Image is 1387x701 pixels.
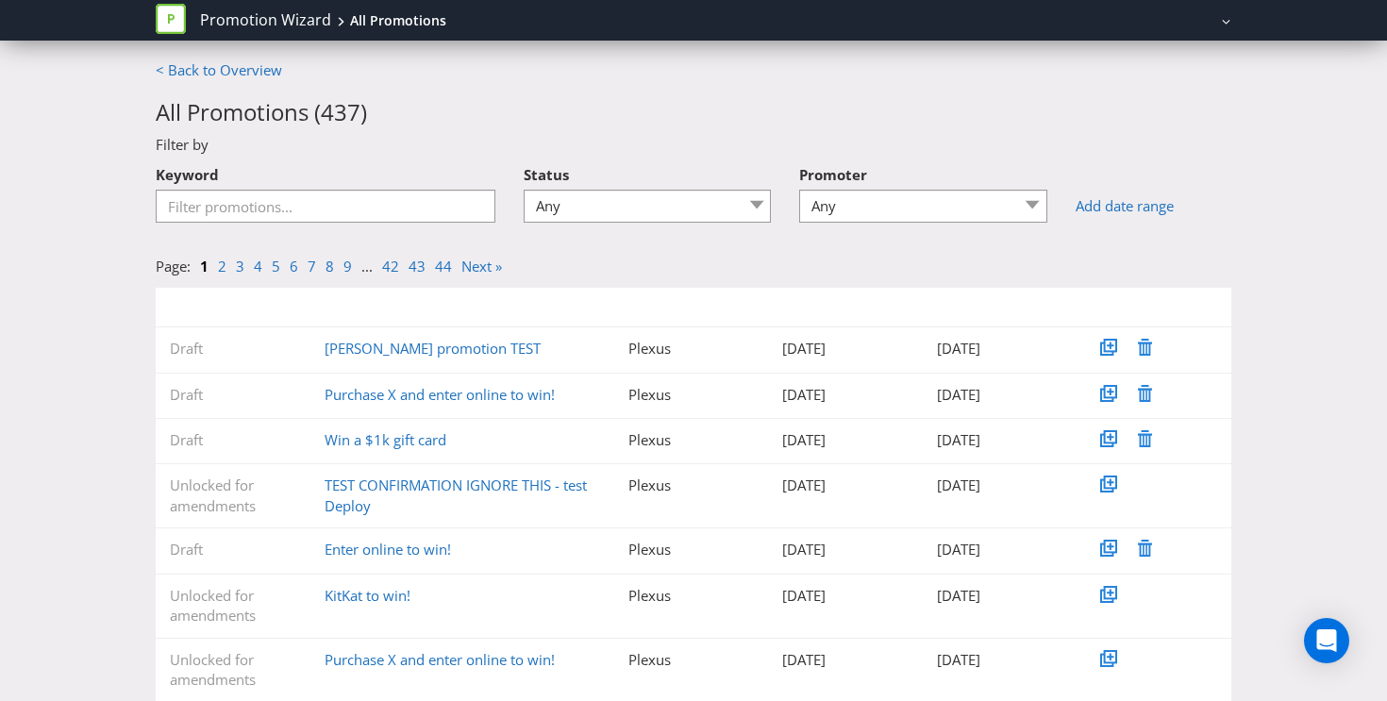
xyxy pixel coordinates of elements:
span: ) [360,96,367,127]
span: Promotion Name [338,299,427,315]
li: ... [361,257,382,276]
div: Unlocked for amendments [156,586,310,626]
span: ▼ [782,299,794,315]
div: All Promotions [350,11,446,30]
a: [PERSON_NAME] [1111,12,1219,28]
div: [DATE] [768,476,923,495]
a: Win a $1k gift card [325,430,446,449]
a: Purchase X and enter online to win! [325,650,555,669]
div: [DATE] [768,339,923,359]
div: [DATE] [923,650,1078,670]
span: Status [524,165,569,184]
a: 2 [218,257,226,275]
a: 9 [343,257,352,275]
div: Open Intercom Messenger [1304,618,1349,663]
a: [PERSON_NAME] promotion TEST [325,339,541,358]
div: [DATE] [768,385,923,405]
div: Plexus [614,650,769,670]
div: Plexus [614,540,769,559]
a: 4 [254,257,262,275]
div: [DATE] [923,540,1078,559]
a: 6 [290,257,298,275]
a: KitKat to win! [325,586,410,605]
a: 43 [409,257,426,275]
div: Draft [156,339,310,359]
span: ▼ [170,299,181,315]
div: Draft [156,385,310,405]
div: Unlocked for amendments [156,650,310,691]
div: [DATE] [768,650,923,670]
div: Unlocked for amendments [156,476,310,516]
div: [DATE] [923,339,1078,359]
a: Next » [461,257,502,275]
div: Draft [156,540,310,559]
a: 44 [435,257,452,275]
div: Plexus [614,339,769,359]
span: ▼ [628,299,640,315]
a: < Back to Overview [156,60,282,79]
div: Plexus [614,385,769,405]
div: [DATE] [923,476,1078,495]
div: Draft [156,430,310,450]
span: All Promotions ( [156,96,321,127]
input: Filter promotions... [156,190,495,223]
span: 437 [321,96,360,127]
span: Status [184,299,217,315]
a: 5 [272,257,280,275]
span: Promoter [643,299,693,315]
label: Keyword [156,156,219,185]
div: Filter by [142,135,1245,155]
div: [DATE] [923,385,1078,405]
div: [DATE] [923,586,1078,606]
a: Add date range [1076,196,1231,216]
div: Plexus [614,476,769,495]
a: 1 [200,257,209,275]
span: ▼ [325,299,336,315]
a: 3 [236,257,244,275]
span: Page: [156,257,191,275]
span: Created [796,299,839,315]
span: ▼ [937,299,948,315]
div: [DATE] [923,430,1078,450]
div: Plexus [614,430,769,450]
div: [DATE] [768,586,923,606]
div: [DATE] [768,430,923,450]
div: Plexus [614,586,769,606]
span: Plexus [1066,12,1100,28]
a: Purchase X and enter online to win! [325,385,555,404]
a: 42 [382,257,399,275]
div: [DATE] [768,540,923,559]
a: 7 [308,257,316,275]
a: TEST CONFIRMATION IGNORE THIS - test Deploy [325,476,587,514]
a: 8 [326,257,334,275]
a: Enter online to win! [325,540,451,559]
span: Modified [951,299,997,315]
span: Promoter [799,165,867,184]
a: Promotion Wizard [200,9,331,31]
